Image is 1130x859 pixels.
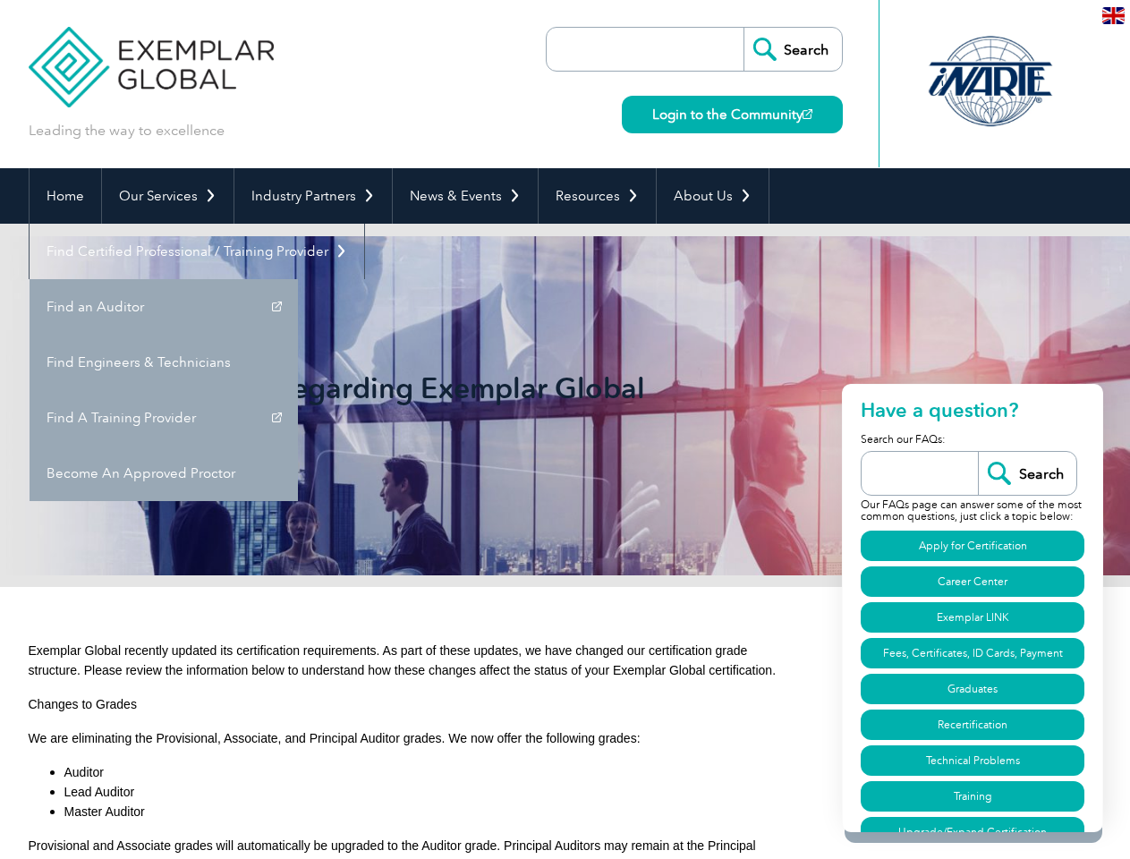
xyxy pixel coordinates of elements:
[622,96,843,133] a: Login to the Community
[539,168,656,224] a: Resources
[861,710,1084,740] a: Recertification
[29,121,225,140] p: Leading the way to excellence
[657,168,769,224] a: About Us
[861,638,1084,668] a: Fees, Certificates, ID Cards, Payment
[861,566,1084,597] a: Career Center
[861,674,1084,704] a: Graduates
[64,765,104,779] span: Auditor
[861,430,1084,451] p: Search our FAQs:
[861,781,1084,812] a: Training
[861,496,1084,528] p: Our FAQs page can answer some of the most common questions, just click a topic below:
[29,370,716,440] h1: Important Update Regarding Exemplar Global Certification
[30,224,364,279] a: Find Certified Professional / Training Provider
[861,396,1084,430] h2: Have a question?
[29,643,777,677] span: Exemplar Global recently updated its certification requirements. As part of these updates, we hav...
[978,452,1076,495] input: Search
[30,446,298,501] a: Become An Approved Proctor
[393,168,538,224] a: News & Events
[1102,7,1125,24] img: en
[30,279,298,335] a: Find an Auditor
[861,602,1084,633] a: Exemplar LINK
[64,785,135,799] span: Lead Auditor
[861,817,1084,847] a: Upgrade/Expand Certification
[102,168,234,224] a: Our Services
[30,168,101,224] a: Home
[234,168,392,224] a: Industry Partners
[64,804,145,819] span: Master Auditor
[803,109,812,119] img: open_square.png
[29,697,137,711] span: Changes to Grades
[861,531,1084,561] a: Apply for Certification
[861,745,1084,776] a: Technical Problems
[743,28,842,71] input: Search
[30,335,298,390] a: Find Engineers & Technicians
[29,731,641,745] span: We are eliminating the Provisional, Associate, and Principal Auditor grades. We now offer the fol...
[30,390,298,446] a: Find A Training Provider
